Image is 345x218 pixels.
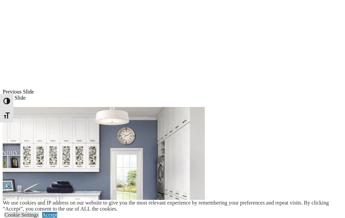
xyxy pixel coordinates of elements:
a: Accept [42,212,57,218]
div: We use cookies and IP address on our website to give you the most relevant experience by remember... [3,200,345,212]
div: Next Slide [3,95,342,101]
div: Previous Slide [3,89,342,95]
a: Cookie Settings [4,212,39,218]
